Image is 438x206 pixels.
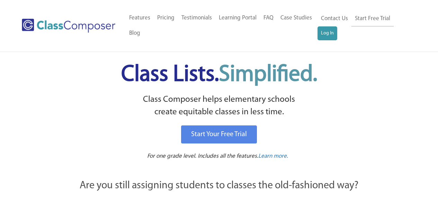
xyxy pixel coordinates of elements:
[121,64,317,86] span: Class Lists.
[181,125,257,143] a: Start Your Free Trial
[178,10,215,26] a: Testimonials
[219,64,317,86] span: Simplified.
[42,93,397,119] p: Class Composer helps elementary schools create equitable classes in less time.
[147,153,258,159] span: For one grade level. Includes all the features.
[277,10,315,26] a: Case Studies
[351,11,394,27] a: Start Free Trial
[318,11,351,26] a: Contact Us
[154,10,178,26] a: Pricing
[215,10,260,26] a: Learning Portal
[318,26,337,40] a: Log In
[258,153,288,159] span: Learn more.
[191,131,247,138] span: Start Your Free Trial
[126,26,144,41] a: Blog
[258,152,288,161] a: Learn more.
[126,10,318,41] nav: Header Menu
[22,19,115,33] img: Class Composer
[318,11,411,40] nav: Header Menu
[126,10,154,26] a: Features
[43,178,396,193] p: Are you still assigning students to classes the old-fashioned way?
[260,10,277,26] a: FAQ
